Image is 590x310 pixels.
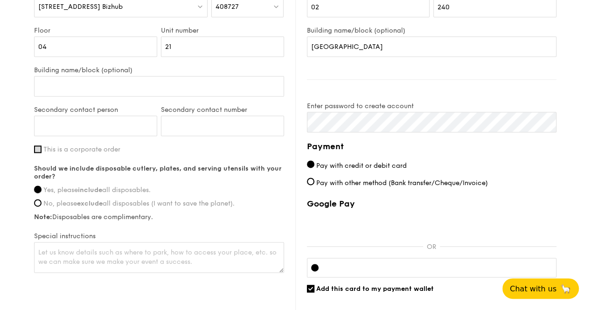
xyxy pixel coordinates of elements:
strong: Should we include disposable cutlery, plates, and serving utensils with your order? [34,165,282,180]
span: Add this card to my payment wallet [316,285,434,293]
h4: Payment [307,140,556,153]
strong: Note: [34,213,52,221]
p: OR [423,243,440,251]
span: Yes, please all disposables. [43,186,151,194]
span: 🦙 [560,283,571,294]
button: Chat with us🦙 [502,278,579,299]
span: No, please all disposables (I want to save the planet). [43,200,235,207]
input: This is a corporate order [34,145,42,153]
label: Special instructions [34,232,284,240]
input: Yes, pleaseincludeall disposables. [34,186,42,193]
label: Secondary contact person [34,106,157,114]
label: Unit number [161,27,284,34]
input: No, pleaseexcludeall disposables (I want to save the planet). [34,199,42,207]
span: This is a corporate order [43,145,120,153]
img: icon-dropdown.fa26e9f9.svg [197,3,203,10]
label: Enter password to create account [307,102,556,110]
label: Building name/block (optional) [307,27,556,34]
strong: include [78,186,102,194]
label: Building name/block (optional) [34,66,284,74]
iframe: Secure card payment input frame [326,264,552,271]
label: Disposables are complimentary. [34,213,284,221]
span: Pay with credit or debit card [316,161,407,169]
span: 408727 [215,3,239,11]
span: Pay with other method (Bank transfer/Cheque/Invoice) [316,179,488,186]
iframe: Secure payment button frame [307,214,556,235]
input: Pay with other method (Bank transfer/Cheque/Invoice) [307,178,314,185]
strong: exclude [77,200,103,207]
span: Chat with us [510,284,556,293]
label: Google Pay [307,199,556,209]
label: Floor [34,27,157,34]
img: icon-dropdown.fa26e9f9.svg [273,3,279,10]
label: Secondary contact number [161,106,284,114]
span: [STREET_ADDRESS] Bizhub [38,3,123,11]
input: Pay with credit or debit card [307,160,314,168]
